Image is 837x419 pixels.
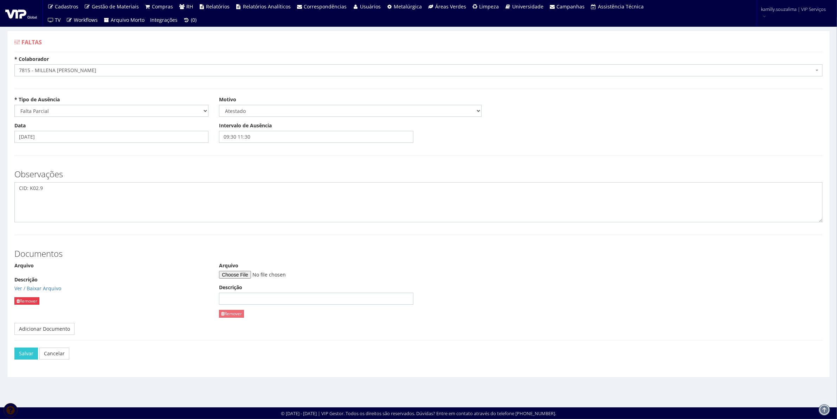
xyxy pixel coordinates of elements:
[14,122,26,129] label: Data
[74,17,98,23] span: Workflows
[557,3,585,10] span: Campanhas
[14,64,823,76] span: 7815 - MILLENA CRISTINA SANTANA DE LIMA
[761,6,826,13] span: kamilly.souzalima | VIP Serviços
[14,249,823,258] h3: Documentos
[19,67,814,74] span: 7815 - MILLENA CRISTINA SANTANA DE LIMA
[45,13,64,27] a: TV
[148,13,181,27] a: Integrações
[219,310,244,317] a: Remover
[111,17,145,23] span: Arquivo Morto
[101,13,148,27] a: Arquivo Morto
[152,3,173,10] span: Compras
[150,17,178,23] span: Integrações
[181,13,200,27] a: (0)
[39,348,69,360] a: Cancelar
[14,323,75,335] a: Adicionar Documento
[219,284,242,291] label: Descrição
[14,170,823,179] h3: Observações
[21,38,42,46] span: Faltas
[360,3,381,10] span: Usuários
[394,3,422,10] span: Metalúrgica
[55,17,61,23] span: TV
[14,56,49,63] label: * Colaborador
[219,262,238,269] label: Arquivo
[435,3,466,10] span: Áreas Verdes
[64,13,101,27] a: Workflows
[14,348,38,360] button: Salvar
[281,410,556,417] div: © [DATE] - [DATE] | VIP Gestor. Todos os direitos são reservados. Dúvidas? Entre em contato atrav...
[219,122,272,129] label: Intervalo de Ausência
[512,3,543,10] span: Universidade
[14,96,60,103] label: * Tipo de Ausência
[206,3,230,10] span: Relatórios
[14,285,61,292] a: Ver / Baixar Arquivo
[186,3,193,10] span: RH
[598,3,644,10] span: Assistência Técnica
[219,131,413,143] input: __:__ __:__
[14,262,34,269] label: Arquivo
[92,3,139,10] span: Gestão de Materiais
[14,276,38,283] label: Descrição
[479,3,499,10] span: Limpeza
[243,3,291,10] span: Relatórios Analíticos
[191,17,197,23] span: (0)
[14,297,39,305] a: Remover
[5,8,37,19] img: logo
[219,96,236,103] label: Motivo
[55,3,79,10] span: Cadastros
[304,3,347,10] span: Correspondências
[14,182,823,222] textarea: CID: K02.9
